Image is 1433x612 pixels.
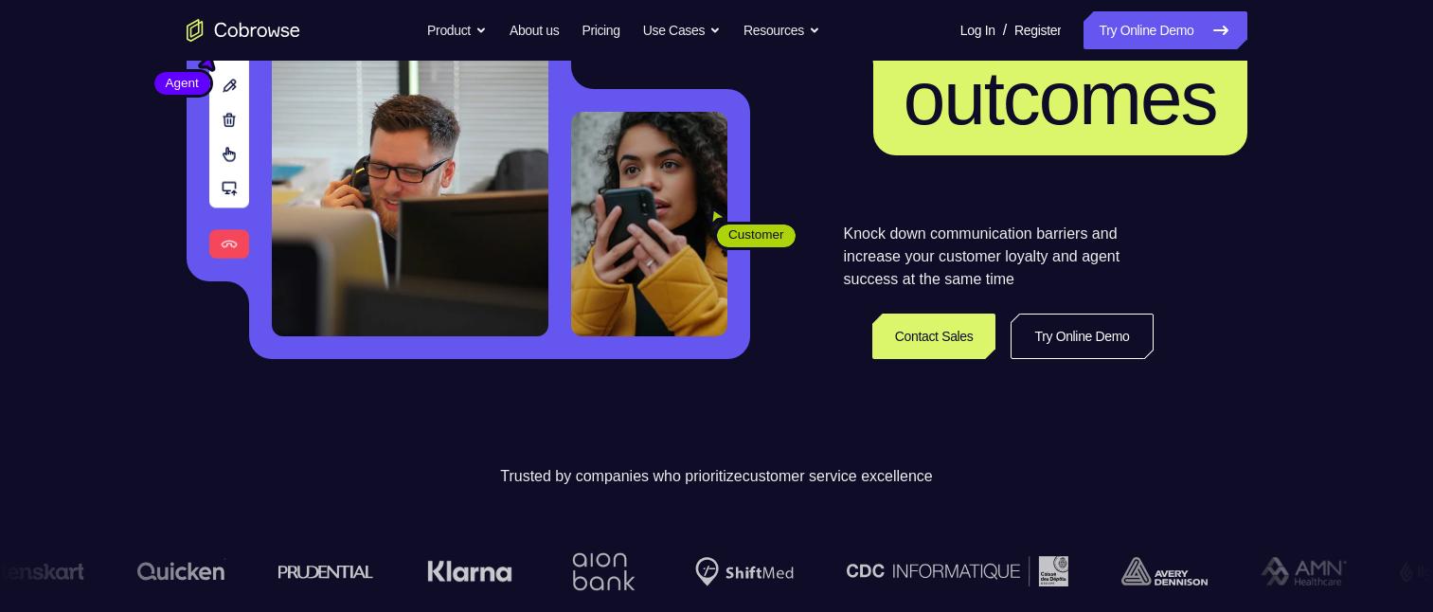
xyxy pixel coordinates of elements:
[1120,557,1207,585] img: avery-dennison
[1014,11,1061,49] a: Register
[844,223,1154,291] p: Knock down communication barriers and increase your customer loyalty and agent success at the sam...
[846,556,1067,585] img: CDC Informatique
[582,11,619,49] a: Pricing
[187,19,300,42] a: Go to the home page
[1084,11,1246,49] a: Try Online Demo
[564,533,641,610] img: Aion Bank
[694,557,793,586] img: Shiftmed
[1003,19,1007,42] span: /
[904,56,1217,140] span: outcomes
[872,314,996,359] a: Contact Sales
[1011,314,1153,359] a: Try Online Demo
[278,564,373,579] img: prudential
[743,11,820,49] button: Resources
[571,112,727,336] img: A customer holding their phone
[427,11,487,49] button: Product
[510,11,559,49] a: About us
[960,11,995,49] a: Log In
[743,468,933,484] span: customer service excellence
[643,11,721,49] button: Use Cases
[426,560,511,583] img: Klarna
